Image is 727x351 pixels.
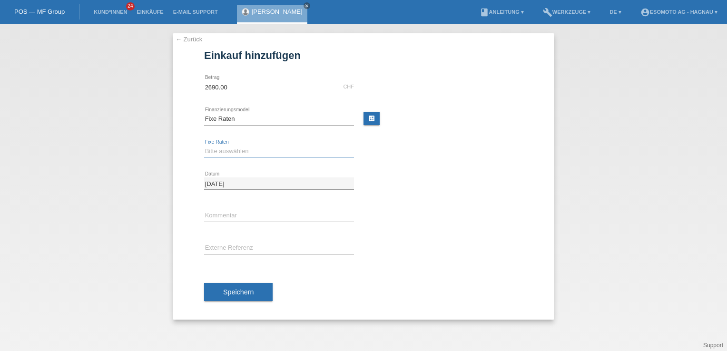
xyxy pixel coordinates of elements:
a: Support [703,342,723,349]
a: [PERSON_NAME] [252,8,303,15]
a: calculate [363,112,380,125]
a: E-Mail Support [168,9,223,15]
a: DE ▾ [605,9,626,15]
a: POS — MF Group [14,8,65,15]
span: Speichern [223,288,254,296]
a: account_circleEsomoto AG - Hagnau ▾ [636,9,722,15]
a: ← Zurück [176,36,202,43]
i: calculate [368,115,375,122]
span: 24 [126,2,135,10]
i: book [480,8,489,17]
a: Einkäufe [132,9,168,15]
a: bookAnleitung ▾ [475,9,529,15]
i: account_circle [640,8,650,17]
i: build [543,8,552,17]
a: buildWerkzeuge ▾ [538,9,596,15]
a: Kund*innen [89,9,132,15]
i: close [305,3,309,8]
button: Speichern [204,283,273,301]
h1: Einkauf hinzufügen [204,49,523,61]
div: CHF [343,84,354,89]
a: close [304,2,310,9]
